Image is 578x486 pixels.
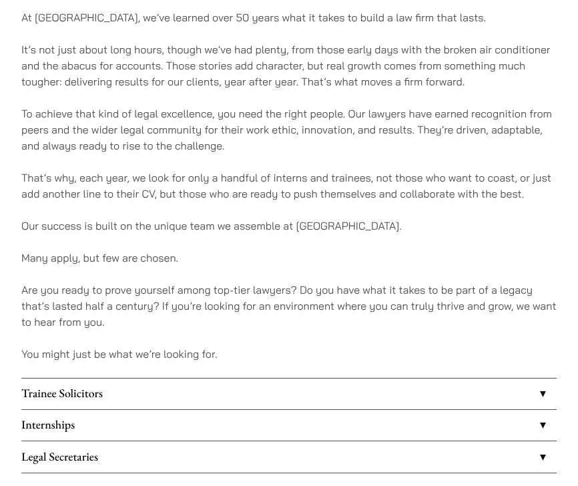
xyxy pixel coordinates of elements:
[21,9,557,25] p: At [GEOGRAPHIC_DATA], we’ve learned over 50 years what it takes to build a law firm that lasts.
[21,250,557,266] p: Many apply, but few are chosen.
[21,105,557,154] p: To achieve that kind of legal excellence, you need the right people. Our lawyers have earned reco...
[21,170,557,202] p: That’s why, each year, we look for only a handful of interns and trainees, not those who want to ...
[21,346,557,362] p: You might just be what we’re looking for.
[21,218,557,234] p: Our success is built on the unique team we assemble at [GEOGRAPHIC_DATA].
[21,41,557,89] p: It’s not just about long hours, though we’ve had plenty, from those early days with the broken ai...
[21,282,557,330] p: Are you ready to prove yourself among top-tier lawyers? Do you have what it takes to be part of a...
[21,441,557,472] a: Legal Secretaries
[21,410,557,441] a: Internships
[21,379,557,409] a: Trainee Solicitors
